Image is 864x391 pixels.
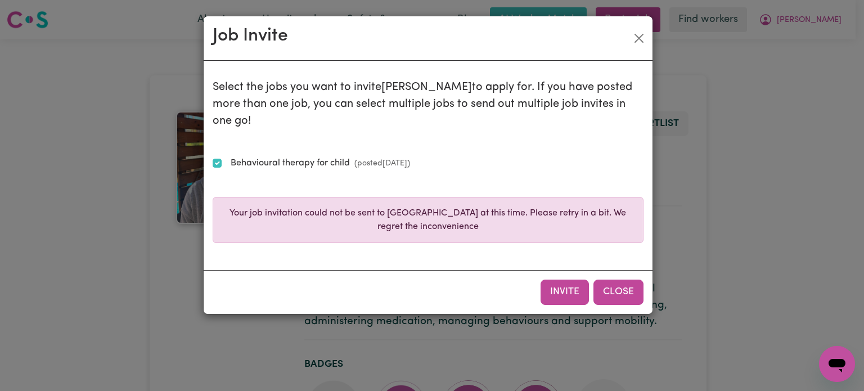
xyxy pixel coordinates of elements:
button: Invite [541,280,589,304]
small: (posted [DATE] ) [350,159,410,168]
button: Close [593,280,643,304]
p: Your job invitation could not be sent to [GEOGRAPHIC_DATA] at this time. Please retry in a bit. W... [222,206,634,233]
p: Select the jobs you want to invite [PERSON_NAME] to apply for. If you have posted more than one j... [213,79,643,129]
label: Behavioural therapy for child [226,156,410,170]
iframe: Button to launch messaging window [819,346,855,382]
button: Close [630,29,648,47]
h2: Job Invite [213,25,288,47]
